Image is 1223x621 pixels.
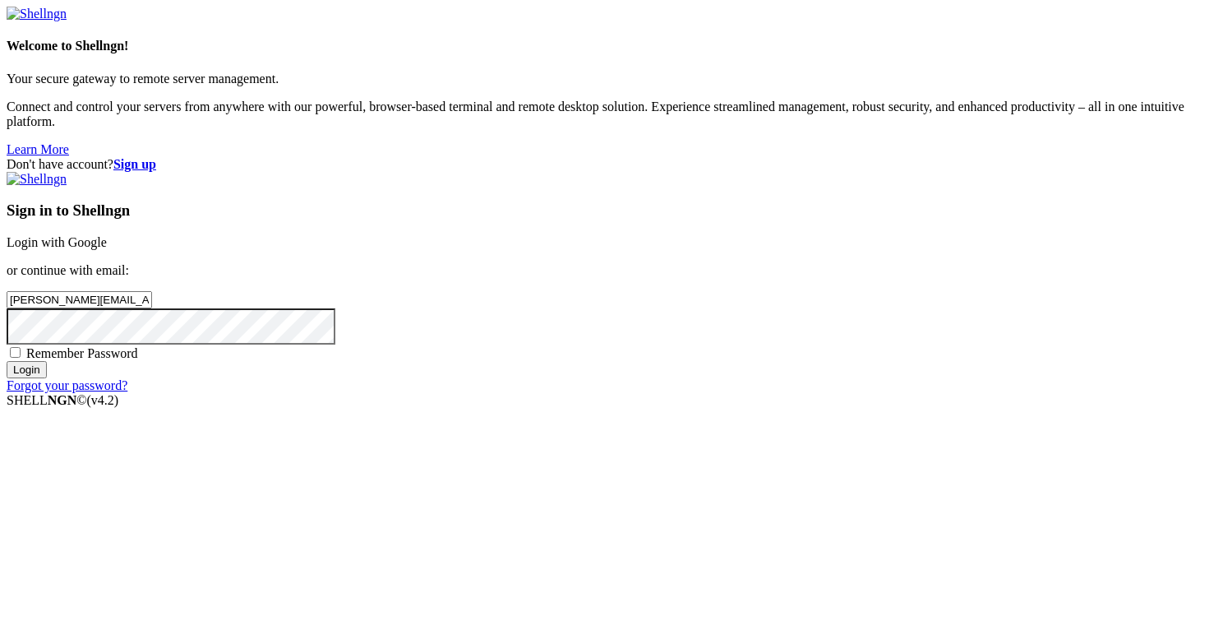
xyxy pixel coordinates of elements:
[7,39,1216,53] h4: Welcome to Shellngn!
[26,346,138,360] span: Remember Password
[87,393,119,407] span: 4.2.0
[48,393,77,407] b: NGN
[7,263,1216,278] p: or continue with email:
[113,157,156,171] a: Sign up
[7,291,152,308] input: Email address
[7,393,118,407] span: SHELL ©
[7,378,127,392] a: Forgot your password?
[7,157,1216,172] div: Don't have account?
[10,347,21,358] input: Remember Password
[7,142,69,156] a: Learn More
[7,100,1216,129] p: Connect and control your servers from anywhere with our powerful, browser-based terminal and remo...
[7,7,67,21] img: Shellngn
[7,72,1216,86] p: Your secure gateway to remote server management.
[7,235,107,249] a: Login with Google
[7,202,1216,220] h3: Sign in to Shellngn
[7,361,47,378] input: Login
[7,172,67,187] img: Shellngn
